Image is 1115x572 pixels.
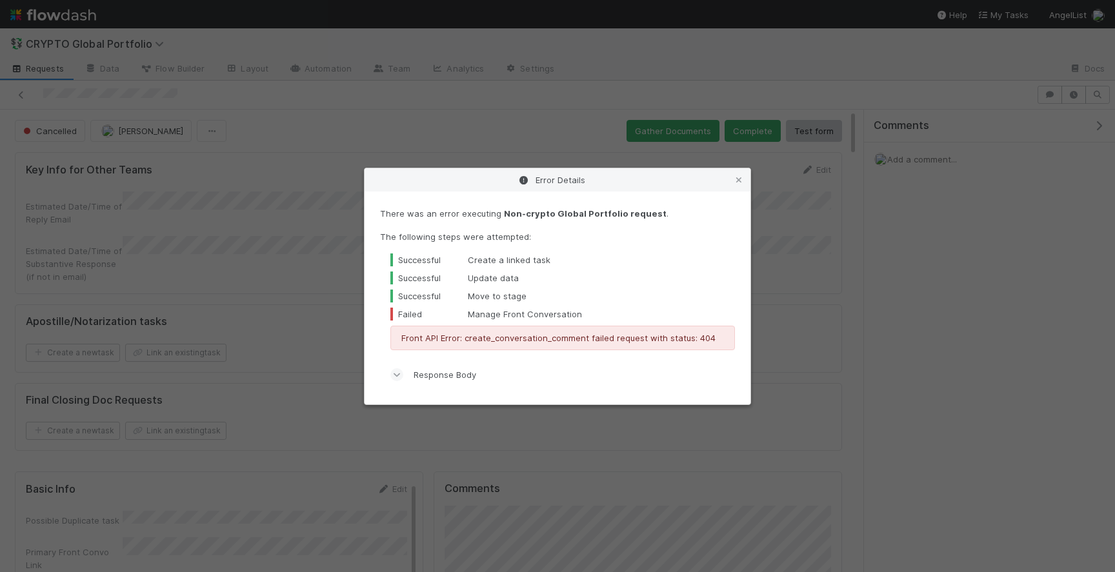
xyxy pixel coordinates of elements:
[390,290,468,302] div: Successful
[401,331,724,344] p: Front API Error: create_conversation_comment failed request with status: 404
[390,253,468,266] div: Successful
[390,290,735,302] div: Move to stage
[380,230,735,243] p: The following steps were attempted:
[390,253,735,266] div: Create a linked task
[390,271,735,284] div: Update data
[390,271,468,284] div: Successful
[365,168,750,192] div: Error Details
[380,207,735,220] p: There was an error executing .
[390,308,468,321] div: Failed
[414,368,476,381] span: Response Body
[390,308,735,321] div: Manage Front Conversation
[504,208,667,219] strong: Non-crypto Global Portfolio request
